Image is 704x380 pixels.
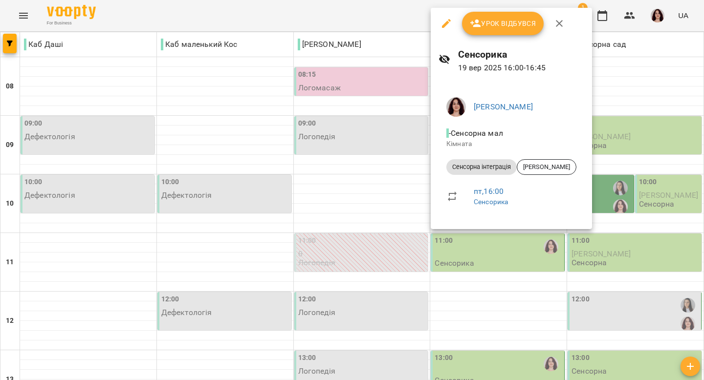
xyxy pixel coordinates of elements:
[446,163,517,171] span: Сенсорна інтеграція
[517,163,576,171] span: [PERSON_NAME]
[446,139,576,149] p: Кімната
[446,128,505,138] span: - Сенсорна мал
[517,159,576,175] div: [PERSON_NAME]
[474,198,508,206] a: Сенсорика
[446,97,466,117] img: 170a41ecacc6101aff12a142c38b6f34.jpeg
[458,47,584,62] h6: Сенсорика
[462,12,544,35] button: Урок відбувся
[474,102,533,111] a: [PERSON_NAME]
[458,62,584,74] p: 19 вер 2025 16:00 - 16:45
[470,18,536,29] span: Урок відбувся
[474,187,504,196] a: пт , 16:00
